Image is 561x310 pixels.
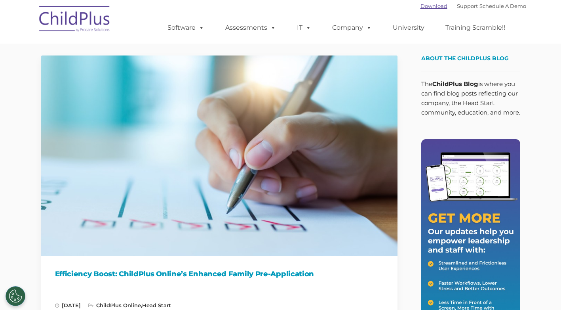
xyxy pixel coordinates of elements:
[385,20,432,36] a: University
[96,302,141,308] a: ChildPlus Online
[421,55,509,62] span: About the ChildPlus Blog
[420,3,447,9] a: Download
[420,3,526,9] font: |
[432,80,478,88] strong: ChildPlus Blog
[324,20,380,36] a: Company
[88,302,171,308] span: ,
[457,3,478,9] a: Support
[6,286,25,306] button: Cookies Settings
[437,20,513,36] a: Training Scramble!!
[289,20,319,36] a: IT
[41,55,397,256] img: Efficiency Boost: ChildPlus Online's Enhanced Family Pre-Application Process - Streamlining Appli...
[479,3,526,9] a: Schedule A Demo
[55,268,384,280] h1: Efficiency Boost: ChildPlus Online’s Enhanced Family Pre-Application
[217,20,284,36] a: Assessments
[55,302,81,308] span: [DATE]
[421,79,520,117] p: The is where you can find blog posts reflecting our company, the Head Start community, education,...
[160,20,212,36] a: Software
[35,0,114,40] img: ChildPlus by Procare Solutions
[142,302,171,308] a: Head Start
